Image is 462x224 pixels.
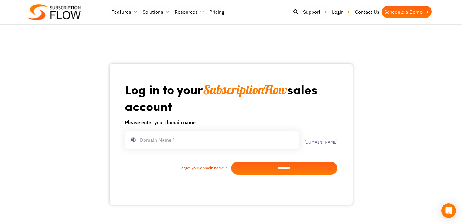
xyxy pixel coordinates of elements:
[172,6,207,18] a: Resources
[125,81,337,114] h1: Log in to your sales account
[109,6,140,18] a: Features
[299,136,337,144] label: .[DOMAIN_NAME]
[382,6,432,18] a: Schedule a Demo
[125,165,231,171] a: Forgot your domain name ?
[330,6,353,18] a: Login
[353,6,382,18] a: Contact Us
[207,6,227,18] a: Pricing
[140,6,172,18] a: Solutions
[125,119,337,126] h6: Please enter your domain name
[301,6,330,18] a: Support
[28,4,81,20] img: Subscriptionflow
[441,203,456,218] div: Open Intercom Messenger
[203,82,287,98] span: SubscriptionFlow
